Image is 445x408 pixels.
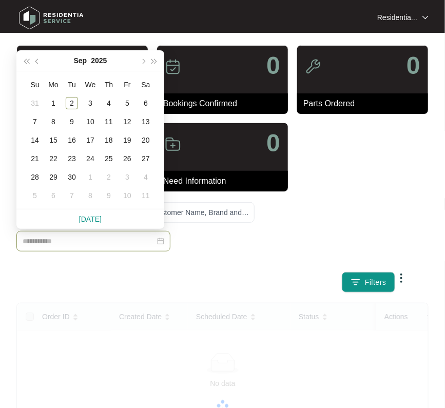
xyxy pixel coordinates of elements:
[44,112,63,131] td: 2025-09-08
[29,189,41,202] div: 5
[266,53,280,78] p: 0
[118,75,137,94] th: Fr
[118,186,137,205] td: 2025-10-10
[29,152,41,165] div: 21
[121,97,133,109] div: 5
[26,112,44,131] td: 2025-09-07
[140,171,152,183] div: 4
[26,75,44,94] th: Su
[103,171,115,183] div: 2
[118,131,137,149] td: 2025-09-19
[100,94,118,112] td: 2025-09-04
[103,115,115,128] div: 11
[26,131,44,149] td: 2025-09-14
[121,152,133,165] div: 26
[84,134,96,146] div: 17
[103,152,115,165] div: 25
[118,94,137,112] td: 2025-09-05
[26,94,44,112] td: 2025-08-31
[100,75,118,94] th: Th
[100,131,118,149] td: 2025-09-18
[140,115,152,128] div: 13
[66,115,78,128] div: 9
[63,112,81,131] td: 2025-09-09
[44,186,63,205] td: 2025-10-06
[342,272,395,293] button: filter iconFilters
[63,75,81,94] th: Tu
[137,131,155,149] td: 2025-09-20
[81,75,100,94] th: We
[81,168,100,186] td: 2025-10-01
[165,136,181,152] img: icon
[100,149,118,168] td: 2025-09-25
[365,277,386,288] span: Filters
[47,115,60,128] div: 8
[79,215,102,223] a: [DATE]
[66,97,78,109] div: 2
[81,112,100,131] td: 2025-09-10
[303,98,428,110] p: Parts Ordered
[118,112,137,131] td: 2025-09-12
[63,149,81,168] td: 2025-09-23
[91,50,107,71] button: 2025
[84,97,96,109] div: 3
[63,186,81,205] td: 2025-10-07
[29,97,41,109] div: 31
[305,59,321,75] img: icon
[140,152,152,165] div: 27
[137,149,155,168] td: 2025-09-27
[140,134,152,146] div: 20
[100,112,118,131] td: 2025-09-11
[15,3,87,33] img: residentia service logo
[47,97,60,109] div: 1
[165,59,181,75] img: icon
[63,131,81,149] td: 2025-09-16
[66,171,78,183] div: 30
[47,171,60,183] div: 29
[29,134,41,146] div: 14
[47,134,60,146] div: 15
[140,189,152,202] div: 11
[103,134,115,146] div: 18
[163,175,288,187] p: Need Information
[47,152,60,165] div: 22
[66,134,78,146] div: 16
[121,134,133,146] div: 19
[84,171,96,183] div: 1
[140,97,152,109] div: 6
[29,171,41,183] div: 28
[377,12,417,23] p: Residentia...
[118,168,137,186] td: 2025-10-03
[81,149,100,168] td: 2025-09-24
[63,168,81,186] td: 2025-09-30
[121,171,133,183] div: 3
[121,115,133,128] div: 12
[103,189,115,202] div: 9
[84,115,96,128] div: 10
[137,112,155,131] td: 2025-09-13
[47,189,60,202] div: 6
[81,186,100,205] td: 2025-10-08
[395,272,408,284] img: dropdown arrow
[351,277,361,287] img: filter icon
[137,186,155,205] td: 2025-10-11
[66,189,78,202] div: 7
[44,149,63,168] td: 2025-09-22
[137,94,155,112] td: 2025-09-06
[44,75,63,94] th: Mo
[81,94,100,112] td: 2025-09-03
[29,115,41,128] div: 7
[44,94,63,112] td: 2025-09-01
[422,15,429,20] img: dropdown arrow
[163,98,288,110] p: Bookings Confirmed
[84,152,96,165] div: 24
[81,131,100,149] td: 2025-09-17
[137,75,155,94] th: Sa
[44,131,63,149] td: 2025-09-15
[63,94,81,112] td: 2025-09-02
[100,168,118,186] td: 2025-10-02
[74,50,87,71] button: Sep
[121,189,133,202] div: 10
[66,152,78,165] div: 23
[266,131,280,156] p: 0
